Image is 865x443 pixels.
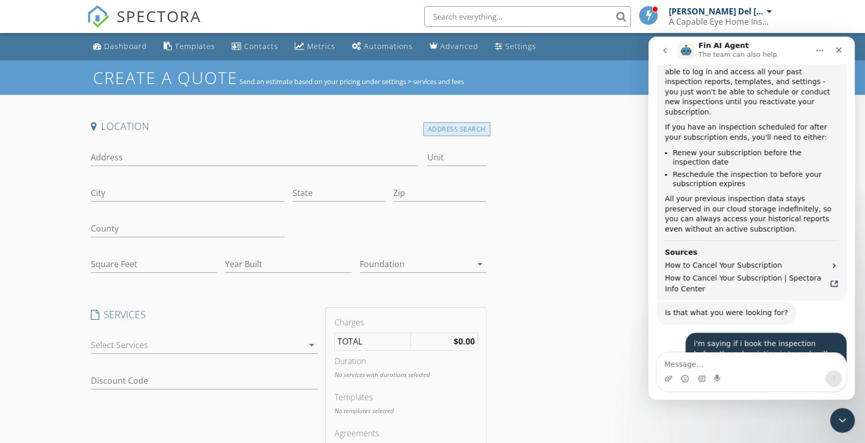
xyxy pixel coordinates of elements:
button: Send a message… [177,334,194,350]
div: How to Cancel Your Subscription [17,223,190,234]
textarea: Message… [9,316,198,334]
li: Renew your subscription before the inspection date [24,111,190,130]
div: Fin AI Agent says… [8,265,198,296]
strong: $0.00 [454,336,475,347]
div: Templates [175,41,215,51]
div: Advanced [440,41,478,51]
span: SPECTORA [117,5,201,27]
div: Automations [364,41,413,51]
div: Settings [505,41,536,51]
div: All your previous inspection data stays preserved in our cloud storage indefinitely, so you can a... [17,157,190,198]
button: Start recording [66,338,74,346]
div: Contacts [244,41,278,51]
a: Settings [491,37,540,56]
div: Agreements [334,427,478,439]
div: Joey says… [8,296,198,347]
div: i'm saying if i book the inspection before the subscription is to end, will the inspectoin be abl... [37,296,198,339]
a: Automations (Basic) [348,37,417,56]
div: How to Cancel Your Subscription | Spectora Info Center [17,236,190,258]
div: Dashboard [104,41,147,51]
a: Metrics [291,37,340,56]
div: Templates [334,391,478,403]
div: However, your account remains active in our system even after cancellation. You'll still be able ... [17,10,190,80]
span: How to Cancel Your Subscription | Spectora Info Center [17,236,182,258]
h4: SERVICES [91,308,318,321]
a: Advanced [425,37,483,56]
div: If you have an inspection scheduled for after your subscription ends, you'll need to either: [17,86,190,106]
a: Dashboard [89,37,151,56]
button: Emoji picker [33,338,41,346]
a: Contacts [228,37,282,56]
div: Address Search [423,122,490,136]
span: Send an estimate based on your pricing under settings > services and fees [239,77,463,86]
input: Search everything... [424,6,631,27]
a: SPECTORA [87,14,201,36]
i: arrow_drop_down [306,339,318,351]
div: Is that what you were looking for? [17,271,139,282]
div: Metrics [307,41,335,51]
div: [PERSON_NAME] Del [PERSON_NAME] [668,6,764,17]
iframe: Intercom live chat [648,37,855,400]
td: TOTAL [334,333,410,351]
span: How to Cancel Your Subscription [17,223,134,234]
div: A Capable Eye Home Inspections LLC [668,17,772,27]
iframe: Intercom live chat [830,408,855,433]
h1: Create a Quote [93,67,237,89]
img: The Best Home Inspection Software - Spectora [87,5,109,28]
p: No templates selected [334,406,478,416]
h4: Location [91,120,486,133]
i: arrow_drop_down [474,258,486,270]
div: Is that what you were looking for? [8,265,148,288]
div: Duration [334,355,478,367]
button: Upload attachment [16,338,24,346]
h3: Sources [17,210,190,221]
div: Charges [334,316,478,329]
input: Discount Code [91,372,318,389]
a: Templates [159,37,219,56]
p: No services with durations selected [334,370,478,380]
button: Gif picker [49,338,57,346]
div: i'm saying if i book the inspection before the subscription is to end, will the inspectoin be abl... [45,302,190,333]
li: Reschedule the inspection to before your subscription expires [24,133,190,152]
